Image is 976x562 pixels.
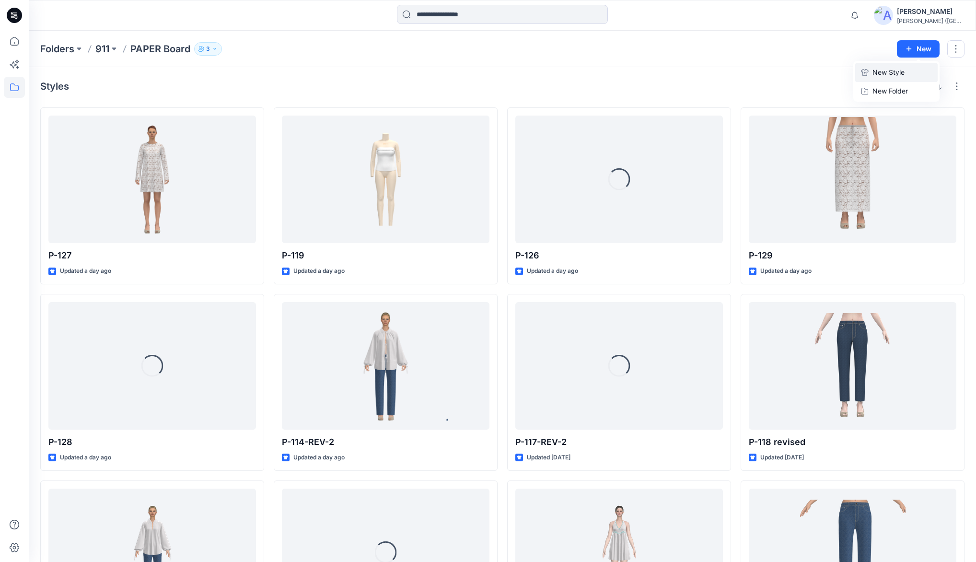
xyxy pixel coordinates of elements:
[40,42,74,56] a: Folders
[760,453,804,463] p: Updated [DATE]
[60,266,111,276] p: Updated a day ago
[527,453,570,463] p: Updated [DATE]
[293,266,345,276] p: Updated a day ago
[515,435,723,449] p: P-117-REV-2
[760,266,812,276] p: Updated a day ago
[749,249,956,262] p: P-129
[48,116,256,243] a: P-127
[749,116,956,243] a: P-129
[897,40,940,58] button: New
[95,42,109,56] a: 911
[872,86,908,96] p: New Folder
[527,266,578,276] p: Updated a day ago
[855,63,938,82] a: New Style
[282,435,489,449] p: P-114-REV-2
[206,44,210,54] p: 3
[749,302,956,430] a: P-118 revised
[749,435,956,449] p: P-118 revised
[194,42,222,56] button: 3
[48,249,256,262] p: P-127
[60,453,111,463] p: Updated a day ago
[282,302,489,430] a: P-114-REV-2
[872,67,905,78] p: New Style
[874,6,893,25] img: avatar
[40,81,69,92] h4: Styles
[897,6,964,17] div: [PERSON_NAME]
[48,435,256,449] p: P-128
[293,453,345,463] p: Updated a day ago
[130,42,190,56] p: PAPER Board
[515,249,723,262] p: P-126
[282,116,489,243] a: P-119
[897,17,964,24] div: [PERSON_NAME] ([GEOGRAPHIC_DATA]) Exp...
[282,249,489,262] p: P-119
